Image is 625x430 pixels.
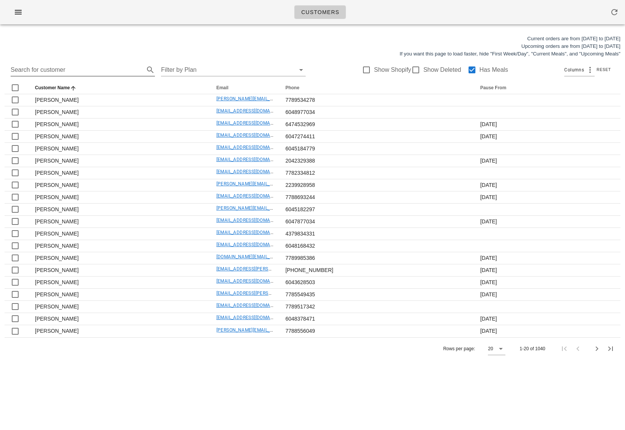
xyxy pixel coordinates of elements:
[279,228,474,240] td: 4379834331
[216,254,328,259] a: [DOMAIN_NAME][EMAIL_ADDRESS][DOMAIN_NAME]
[474,264,620,277] td: [DATE]
[216,85,229,90] span: Email
[29,143,210,155] td: [PERSON_NAME]
[564,64,595,76] div: Columns
[29,191,210,204] td: [PERSON_NAME]
[474,155,620,167] td: [DATE]
[216,327,328,333] a: [PERSON_NAME][EMAIL_ADDRESS][DOMAIN_NAME]
[596,68,611,72] span: Reset
[279,155,474,167] td: 2042329388
[279,119,474,131] td: 6474532969
[35,85,70,90] span: Customer Name
[216,278,292,284] a: [EMAIL_ADDRESS][DOMAIN_NAME]
[480,85,507,90] span: Pause From
[216,303,292,308] a: [EMAIL_ADDRESS][DOMAIN_NAME]
[29,289,210,301] td: [PERSON_NAME]
[216,291,328,296] a: [EMAIL_ADDRESS][PERSON_NAME][DOMAIN_NAME]
[29,252,210,264] td: [PERSON_NAME]
[161,64,305,76] div: Filter by Plan
[374,66,411,74] label: Show Shopify
[279,240,474,252] td: 6048168432
[216,133,292,138] a: [EMAIL_ADDRESS][DOMAIN_NAME]
[474,289,620,301] td: [DATE]
[29,228,210,240] td: [PERSON_NAME]
[294,5,346,19] a: Customers
[29,106,210,119] td: [PERSON_NAME]
[279,94,474,106] td: 7789534278
[279,143,474,155] td: 6045184779
[216,120,292,126] a: [EMAIL_ADDRESS][DOMAIN_NAME]
[301,9,339,15] span: Customers
[29,204,210,216] td: [PERSON_NAME]
[29,179,210,191] td: [PERSON_NAME]
[279,216,474,228] td: 6047877034
[474,252,620,264] td: [DATE]
[29,277,210,289] td: [PERSON_NAME]
[590,342,604,356] button: Next page
[279,167,474,179] td: 7782334812
[29,131,210,143] td: [PERSON_NAME]
[29,167,210,179] td: [PERSON_NAME]
[564,66,584,74] span: Columns
[29,82,210,94] th: Customer Name: Sorted ascending. Activate to sort descending.
[216,96,365,101] a: [PERSON_NAME][EMAIL_ADDRESS][PERSON_NAME][DOMAIN_NAME]
[279,179,474,191] td: 2239928958
[216,266,328,272] a: [EMAIL_ADDRESS][PERSON_NAME][DOMAIN_NAME]
[279,191,474,204] td: 7788693244
[216,230,292,235] a: [EMAIL_ADDRESS][DOMAIN_NAME]
[443,338,505,360] div: Rows per page:
[520,345,545,352] div: 1-20 of 1040
[279,289,474,301] td: 7785549435
[474,313,620,325] td: [DATE]
[474,277,620,289] td: [DATE]
[216,108,292,114] a: [EMAIL_ADDRESS][DOMAIN_NAME]
[29,240,210,252] td: [PERSON_NAME]
[279,325,474,337] td: 7788556049
[279,264,474,277] td: [PHONE_NUMBER]
[474,179,620,191] td: [DATE]
[216,169,292,174] a: [EMAIL_ADDRESS][DOMAIN_NAME]
[488,343,505,355] div: 20Rows per page:
[210,82,279,94] th: Email: Not sorted. Activate to sort ascending.
[604,342,617,356] button: Last page
[29,264,210,277] td: [PERSON_NAME]
[279,252,474,264] td: 7789985386
[480,66,508,74] label: Has Meals
[29,155,210,167] td: [PERSON_NAME]
[279,204,474,216] td: 6045182297
[216,242,292,247] a: [EMAIL_ADDRESS][DOMAIN_NAME]
[29,119,210,131] td: [PERSON_NAME]
[279,277,474,289] td: 6043628503
[488,345,493,352] div: 20
[279,313,474,325] td: 6048378471
[286,85,300,90] span: Phone
[216,157,292,162] a: [EMAIL_ADDRESS][DOMAIN_NAME]
[279,301,474,313] td: 7789517342
[595,66,614,74] button: Reset
[474,119,620,131] td: [DATE]
[216,218,292,223] a: [EMAIL_ADDRESS][DOMAIN_NAME]
[29,301,210,313] td: [PERSON_NAME]
[29,216,210,228] td: [PERSON_NAME]
[29,325,210,337] td: [PERSON_NAME]
[474,216,620,228] td: [DATE]
[279,82,474,94] th: Phone: Not sorted. Activate to sort ascending.
[423,66,461,74] label: Show Deleted
[216,206,328,211] a: [PERSON_NAME][EMAIL_ADDRESS][DOMAIN_NAME]
[29,313,210,325] td: [PERSON_NAME]
[279,131,474,143] td: 6047274411
[29,94,210,106] td: [PERSON_NAME]
[474,191,620,204] td: [DATE]
[474,325,620,337] td: [DATE]
[474,131,620,143] td: [DATE]
[216,193,292,199] a: [EMAIL_ADDRESS][DOMAIN_NAME]
[474,82,620,94] th: Pause From: Not sorted. Activate to sort ascending.
[216,315,292,320] a: [EMAIL_ADDRESS][DOMAIN_NAME]
[216,145,292,150] a: [EMAIL_ADDRESS][DOMAIN_NAME]
[279,106,474,119] td: 6048977034
[216,181,328,187] a: [PERSON_NAME][EMAIL_ADDRESS][DOMAIN_NAME]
